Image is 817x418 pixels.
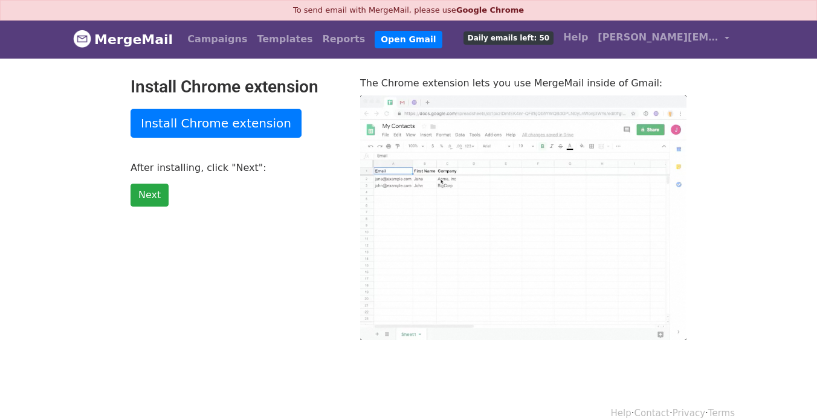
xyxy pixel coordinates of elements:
a: Install Chrome extension [131,109,302,138]
a: Help [558,25,593,50]
a: Daily emails left: 50 [459,25,558,50]
a: Reports [318,27,370,51]
a: [PERSON_NAME][EMAIL_ADDRESS][PERSON_NAME][DOMAIN_NAME] [593,25,734,54]
span: [PERSON_NAME][EMAIL_ADDRESS][PERSON_NAME][DOMAIN_NAME] [598,30,719,45]
a: Campaigns [182,27,252,51]
a: Open Gmail [375,31,442,48]
img: MergeMail logo [73,30,91,48]
a: MergeMail [73,27,173,52]
p: After installing, click "Next": [131,161,342,174]
iframe: Chat Widget [757,360,817,418]
a: Templates [252,27,317,51]
p: The Chrome extension lets you use MergeMail inside of Gmail: [360,77,686,89]
h2: Install Chrome extension [131,77,342,97]
a: Next [131,184,169,207]
a: Google Chrome [456,5,524,14]
span: Daily emails left: 50 [463,31,554,45]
